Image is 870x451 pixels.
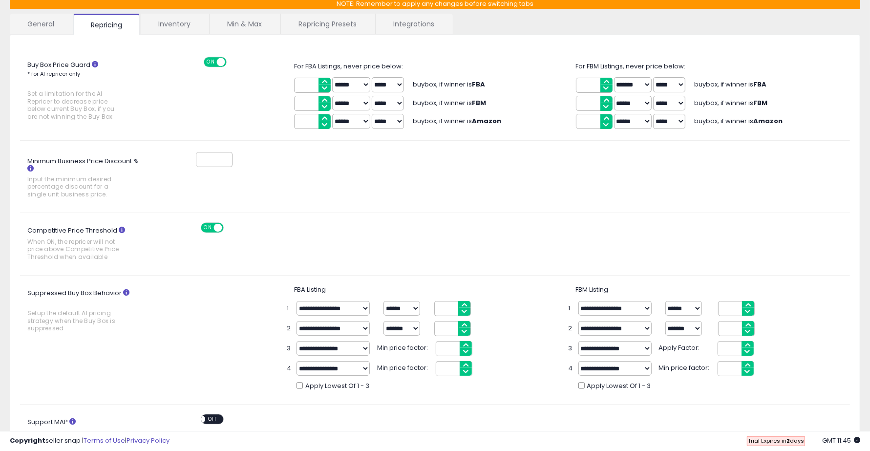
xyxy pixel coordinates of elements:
span: Set a limitation for the AI Repricer to decrease price below current Buy Box, if you are not winn... [27,90,122,120]
div: Close [171,4,189,21]
b: FBM [472,98,486,107]
span: Min price factor: [659,361,713,373]
span: 1 [287,304,292,313]
b: [PERSON_NAME] [42,53,97,60]
img: Profile image for Britney [29,51,39,61]
span: OFF [222,224,237,232]
div: Britney says… [8,172,188,320]
span: Apply Lowest Of 1 - 3 [587,382,651,391]
span: Apply Lowest Of 1 - 3 [305,382,369,391]
label: Support MAP [20,414,146,450]
span: 2 [287,324,292,333]
span: Trial Expires in days [748,437,804,445]
div: To avoid deactivations for low and high pricing errors, you need to be sure that your minimum pri... [16,177,152,235]
div: Hi [PERSON_NAME],It looks like this listing was deactivated for a low pricing error.Your minimum ... [8,72,160,171]
span: FBM Listing [576,285,609,294]
label: Competitive Price Threshold [20,223,146,265]
span: 4 [569,364,573,373]
span: buybox, if winner is [694,116,783,126]
b: Amazon [472,116,501,126]
div: Britney says… [8,72,188,172]
textarea: Message… [8,300,187,316]
label: Buy Box Price Guard [20,57,146,126]
img: Profile image for Britney [28,5,43,21]
a: Privacy Policy [127,436,170,445]
span: ON [205,58,217,66]
div: To avoid deactivations for low and high pricing errors, you need to be sure that your minimum pri... [8,172,160,299]
span: For FBM Listings, never price below: [576,62,686,71]
button: Emoji picker [15,320,23,328]
span: buybox, if winner is [413,80,485,89]
div: seller snap | | [10,436,170,446]
a: Integrations [376,14,452,34]
div: Britney says… [8,50,188,72]
button: Send a message… [168,316,183,332]
span: Min price factor: [377,341,431,353]
b: FBA [472,80,485,89]
span: buybox, if winner is [694,98,767,107]
div: It looks like this listing was deactivated for a low pricing error. [16,93,152,112]
a: General [10,14,72,34]
div: ? [169,21,188,42]
button: Start recording [62,320,70,328]
div: Sharaf says… [8,21,188,50]
div: We have a feature that will automatically sync the min and max prices you have in Seller Snap to ... [16,239,152,278]
span: Setup the default AI pricing strategy when the Buy Box is suppressed [27,309,122,332]
h1: [PERSON_NAME] [47,5,111,12]
span: When ON, the repricer will not price above Competitive Price Threshold when available [27,238,122,260]
b: FBA [753,80,766,89]
span: Apply Factor: [659,341,713,353]
p: Active [47,12,67,22]
div: ? [176,26,180,36]
a: Repricing [73,14,140,35]
button: Home [153,4,171,22]
span: FBA Listing [294,285,326,294]
span: buybox, if winner is [694,80,766,89]
button: Gif picker [31,320,39,328]
span: buybox, if winner is [413,116,501,126]
button: Upload attachment [46,320,54,328]
div: joined the conversation [42,52,167,61]
span: Input the minimum desired percentage discount for a single unit business price. [27,175,122,198]
span: OFF [205,415,221,424]
b: FBM [753,98,767,107]
div: Hi [PERSON_NAME], [16,78,152,88]
a: Inventory [141,14,208,34]
a: Repricing Presets [281,14,374,34]
div: Your minimum price in Seller Snap (99) is lower than your minimum price in Seller Central (119). ... [16,117,152,165]
strong: Copyright [10,436,45,445]
span: Min price factor: [377,361,431,373]
a: Terms of Use [84,436,125,445]
span: 2025-09-17 11:45 GMT [822,436,860,445]
span: OFF [225,58,240,66]
span: Toggle ON if you sell products restricted by MAP [27,430,122,445]
span: buybox, if winner is [413,98,486,107]
b: Amazon [753,116,783,126]
span: ON [202,224,214,232]
span: 3 [569,344,573,353]
span: 1 [569,304,573,313]
label: Suppressed Buy Box Behavior [20,285,146,337]
button: go back [6,4,25,22]
span: For FBA Listings, never price below: [294,62,403,71]
a: Min & Max [210,14,279,34]
span: 3 [287,344,292,353]
label: Minimum Business Price Discount % [20,154,146,203]
span: 2 [569,324,573,333]
span: 4 [287,364,292,373]
b: 2 [786,437,790,445]
small: * for AI repricer only [27,70,80,78]
a: Push min & max prices to Amazon [16,283,133,291]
